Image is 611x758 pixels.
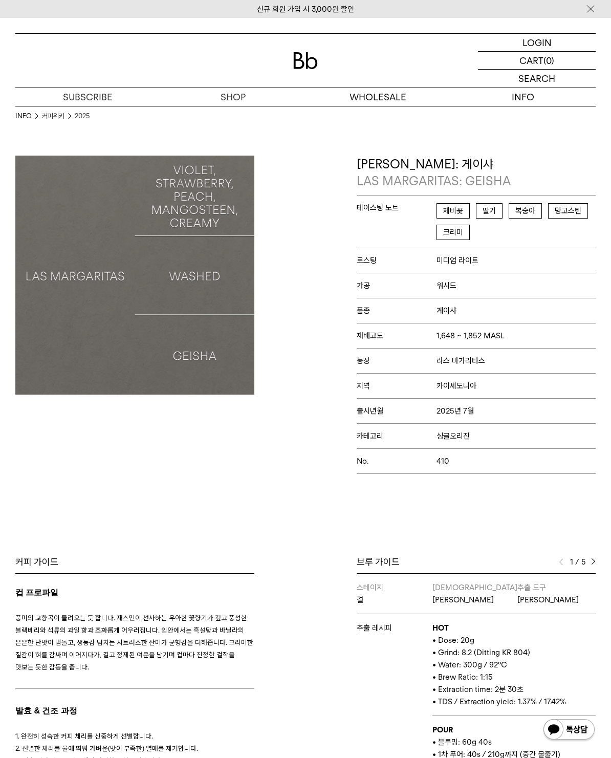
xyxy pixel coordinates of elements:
span: 1 [569,556,573,568]
p: • Water: 300g / 92°C [432,659,596,671]
span: 복숭아 [509,203,542,219]
span: 품종 [357,306,437,315]
p: INFO [451,88,596,106]
span: 2025년 7월 [437,406,474,416]
span: 제비꽃 [437,203,470,219]
img: 로고 [293,52,318,69]
span: 라스 마가리타스 [437,356,485,365]
p: • TDS / Extraction yield: 1.37% / 17.42% [432,696,596,708]
span: 추출 도구 [517,583,546,592]
a: LOGIN [478,34,596,52]
p: • Extraction time: 2분 30초 [432,683,596,696]
span: 재배고도 [357,331,437,340]
span: 풍미의 교향곡이 들려오는 듯 합니다. 재스민이 선사하는 우아한 꽃향기가 깊고 풍성한 블랙베리와 석류의 과일 향과 조화롭게 어우러집니다. 입안에서는 흑설탕과 바닐라의 은은한 단... [15,614,253,671]
p: • 블루밍: 60g 40s [432,736,596,748]
span: 가공 [357,281,437,290]
p: LOGIN [522,34,552,51]
p: LAS MARGARITAS: GEISHA [357,172,596,190]
p: [PERSON_NAME]: 게이샤 [357,156,596,190]
p: 결 [357,594,432,606]
span: 크리미 [437,225,470,240]
span: [DEMOGRAPHIC_DATA] [432,583,517,592]
a: SUBSCRIBE [15,88,161,106]
a: 신규 회원 가입 시 3,000원 할인 [257,5,354,14]
span: 스테이지 [357,583,383,592]
p: • Grind: 8.2 (Ditting KR 804) [432,646,596,659]
span: 2. 선별한 체리를 물에 띄워 가벼운(맛이 부족한) 열매를 제거합니다. [15,744,198,752]
span: 출시년월 [357,406,437,416]
a: 2025 [75,111,90,121]
a: CART (0) [478,52,596,70]
p: [PERSON_NAME] [517,594,596,606]
span: 카테고리 [357,431,437,441]
b: 발효 & 건조 과정 [15,706,77,715]
li: INFO [15,111,42,121]
span: / [575,556,579,568]
p: (0) [543,52,554,69]
div: 커피 가이드 [15,556,254,568]
a: 커피위키 [42,111,64,121]
span: 게이샤 [437,306,456,315]
span: 1,648 ~ 1,852 MASL [437,331,505,340]
span: 카이세도니아 [437,381,476,391]
b: 컵 프로파일 [15,588,58,597]
p: 추출 레시피 [357,622,432,634]
p: SEARCH [518,70,555,88]
span: 로스팅 [357,256,437,265]
span: 망고스틴 [548,203,588,219]
span: 워시드 [437,281,456,290]
span: 싱글오리진 [437,431,470,441]
span: No. [357,457,437,466]
b: HOT [432,623,449,633]
span: 5 [581,556,586,568]
p: • Brew Ratio: 1:15 [432,671,596,683]
p: CART [519,52,543,69]
img: 카카오톡 채널 1:1 채팅 버튼 [542,718,596,743]
span: 1. 완전히 성숙한 커피 체리를 신중하게 선별합니다. [15,732,153,740]
p: • Dose: 20g [432,634,596,646]
span: 410 [437,457,449,466]
span: 테이스팅 노트 [357,203,437,212]
a: SHOP [161,88,306,106]
p: WHOLESALE [305,88,451,106]
div: 브루 가이드 [357,556,596,568]
p: [PERSON_NAME] [432,594,517,606]
span: 미디엄 라이트 [437,256,478,265]
b: POUR [432,725,453,734]
span: 딸기 [476,203,503,219]
span: 지역 [357,381,437,391]
span: 농장 [357,356,437,365]
img: 라스 마가리타스: 게이샤LAS MARGARITAS: GEISHA [15,156,254,395]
